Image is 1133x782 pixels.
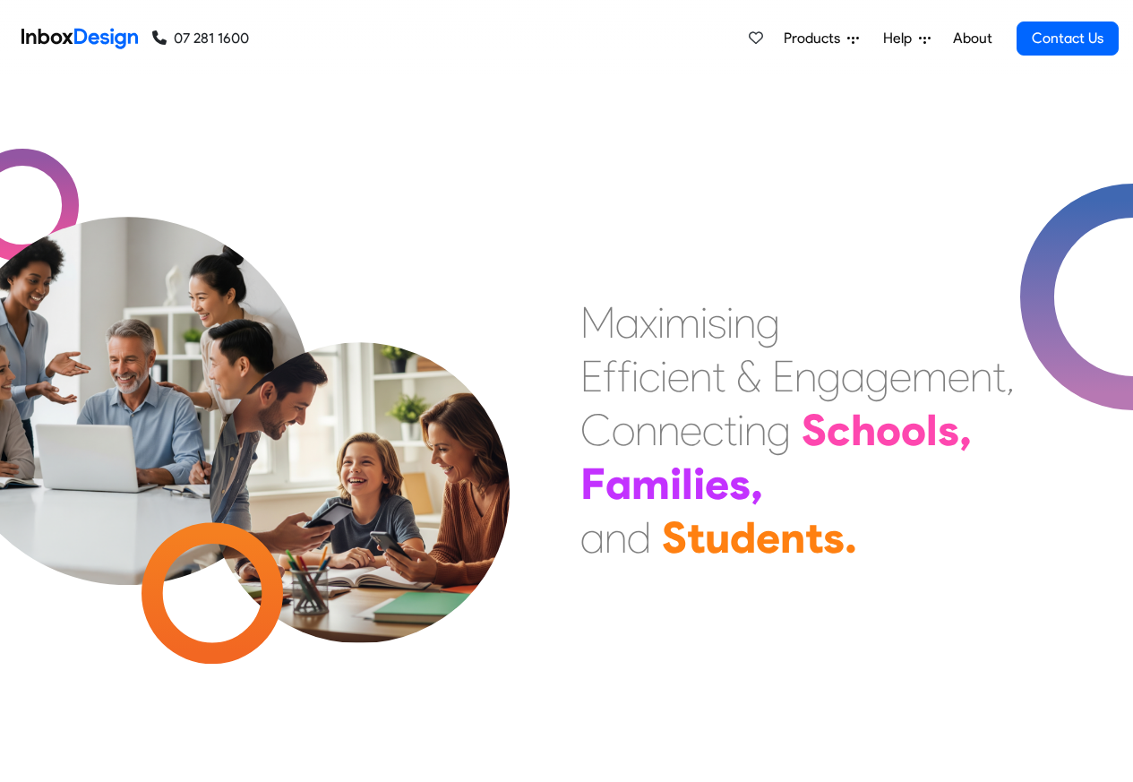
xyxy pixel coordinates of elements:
a: Help [876,21,938,56]
div: i [700,296,708,349]
div: n [605,511,627,564]
div: a [841,349,865,403]
div: , [959,403,972,457]
div: i [693,457,705,511]
a: 07 281 1600 [152,28,249,49]
div: l [682,457,693,511]
div: & [736,349,761,403]
div: n [690,349,712,403]
div: S [802,403,827,457]
div: i [660,349,667,403]
div: i [670,457,682,511]
div: n [744,403,767,457]
div: c [827,403,851,457]
div: s [938,403,959,457]
a: Contact Us [1017,21,1119,56]
div: S [662,511,687,564]
div: d [627,511,651,564]
img: parents_with_child.png [172,268,547,643]
div: x [639,296,657,349]
div: e [667,349,690,403]
div: s [708,296,726,349]
div: i [737,403,744,457]
div: m [912,349,948,403]
div: e [756,511,780,564]
div: t [712,349,725,403]
div: . [845,511,857,564]
div: M [580,296,615,349]
div: g [865,349,889,403]
div: c [639,349,660,403]
div: d [730,511,756,564]
div: a [580,511,605,564]
div: o [876,403,901,457]
div: e [705,457,729,511]
div: s [729,457,751,511]
div: g [767,403,791,457]
div: u [705,511,730,564]
div: m [665,296,700,349]
div: m [631,457,670,511]
div: f [617,349,631,403]
div: g [756,296,780,349]
div: t [687,511,705,564]
div: t [805,511,823,564]
div: i [631,349,639,403]
div: n [780,511,805,564]
div: n [794,349,817,403]
div: i [726,296,734,349]
div: E [772,349,794,403]
div: c [702,403,724,457]
div: s [823,511,845,564]
div: l [926,403,938,457]
div: , [751,457,763,511]
span: Products [784,28,847,49]
div: e [948,349,970,403]
div: n [635,403,657,457]
div: t [724,403,737,457]
div: e [680,403,702,457]
div: g [817,349,841,403]
div: f [603,349,617,403]
a: Products [777,21,866,56]
div: F [580,457,605,511]
div: o [612,403,635,457]
div: Maximising Efficient & Engagement, Connecting Schools, Families, and Students. [580,296,1015,564]
div: , [1006,349,1015,403]
div: n [657,403,680,457]
div: E [580,349,603,403]
div: o [901,403,926,457]
div: C [580,403,612,457]
div: t [992,349,1006,403]
div: n [970,349,992,403]
a: About [948,21,997,56]
div: i [657,296,665,349]
div: a [615,296,639,349]
div: n [734,296,756,349]
div: h [851,403,876,457]
div: e [889,349,912,403]
span: Help [883,28,919,49]
div: a [605,457,631,511]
